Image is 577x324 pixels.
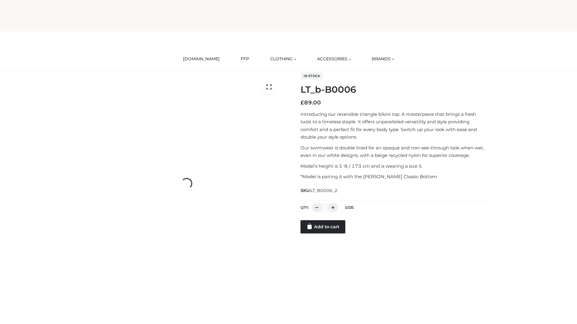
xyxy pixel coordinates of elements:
a: [DOMAIN_NAME] [179,52,224,66]
span: SKU: [301,187,338,194]
a: BRANDS [367,52,398,66]
label: QTY: [301,205,309,210]
a: ACCESSORIES [313,52,355,66]
bdi: 89.00 [301,99,321,106]
p: *Model is pairing it with the [PERSON_NAME] Classic Bottom [301,173,488,181]
a: Add to cart [301,220,345,233]
p: Model’s height is 5 ‘8 / 173 cm and is wearing a size S. [301,162,488,170]
h1: LT_b-B0006 [301,84,488,95]
label: Size: [345,205,354,210]
a: FFP [236,52,254,66]
p: Our swimwear is double lined for an opaque and non-see-through look when wet, even in our white d... [301,144,488,159]
span: £ [301,99,304,106]
p: Introducing our reversible triangle bikini top. A masterpiece that brings a fresh twist to a time... [301,110,488,141]
span: In stock [301,72,323,79]
a: CLOTHING [266,52,301,66]
span: LT_B0006_2 [310,188,337,193]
